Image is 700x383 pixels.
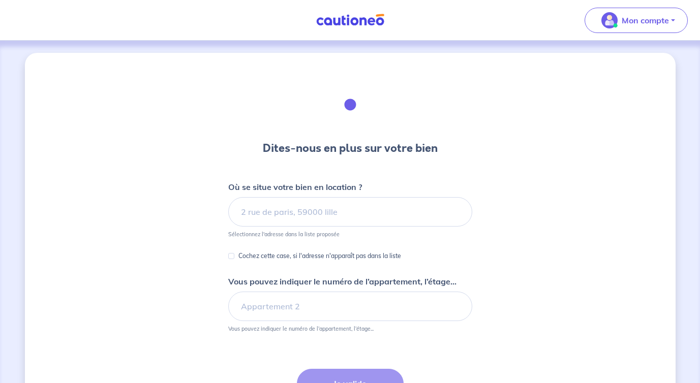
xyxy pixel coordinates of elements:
p: Sélectionnez l'adresse dans la liste proposée [228,231,340,238]
p: Vous pouvez indiquer le numéro de l’appartement, l’étage... [228,275,456,288]
img: Cautioneo [312,14,388,26]
p: Mon compte [622,14,669,26]
input: 2 rue de paris, 59000 lille [228,197,472,227]
button: illu_account_valid_menu.svgMon compte [585,8,688,33]
img: illu_account_valid_menu.svg [601,12,618,28]
img: illu_houses.svg [323,77,378,132]
p: Où se situe votre bien en location ? [228,181,362,193]
p: Vous pouvez indiquer le numéro de l’appartement, l’étage... [228,325,374,332]
input: Appartement 2 [228,292,472,321]
p: Cochez cette case, si l'adresse n'apparaît pas dans la liste [238,250,401,262]
h3: Dites-nous en plus sur votre bien [263,140,438,156]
